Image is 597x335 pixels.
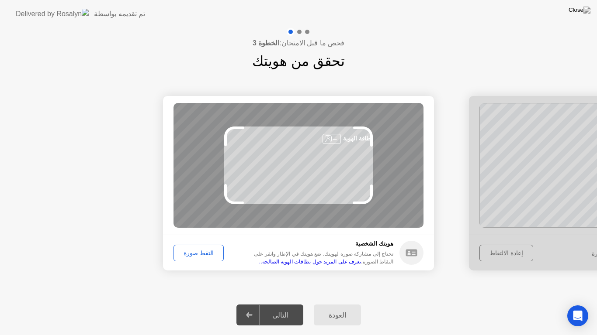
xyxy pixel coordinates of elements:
div: التقط صورة [177,250,221,256]
div: تحتاج إلى مشاركة صورة لهويتك. ضع هويتك في الإطار وانقر على التقاط الصورة. [246,250,393,266]
div: العودة [316,311,358,319]
button: التالي [236,304,303,325]
h1: تحقق من هويتك [252,51,345,72]
h5: هويتك الشخصية [246,239,393,248]
div: بطاقة الهوية [343,134,373,143]
h4: فحص ما قبل الامتحان: [253,38,344,48]
div: التالي [260,311,301,319]
img: Delivered by Rosalyn [16,9,89,19]
div: Open Intercom Messenger [567,305,588,326]
div: تم تقديمه بواسطة [94,9,145,19]
b: الخطوة 3 [253,39,279,47]
button: التقط صورة [174,245,224,261]
a: تعرف على المزيد حول بطاقات الهوية الصالحة.. [259,259,361,265]
button: العودة [314,304,361,325]
img: Close [569,7,590,14]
